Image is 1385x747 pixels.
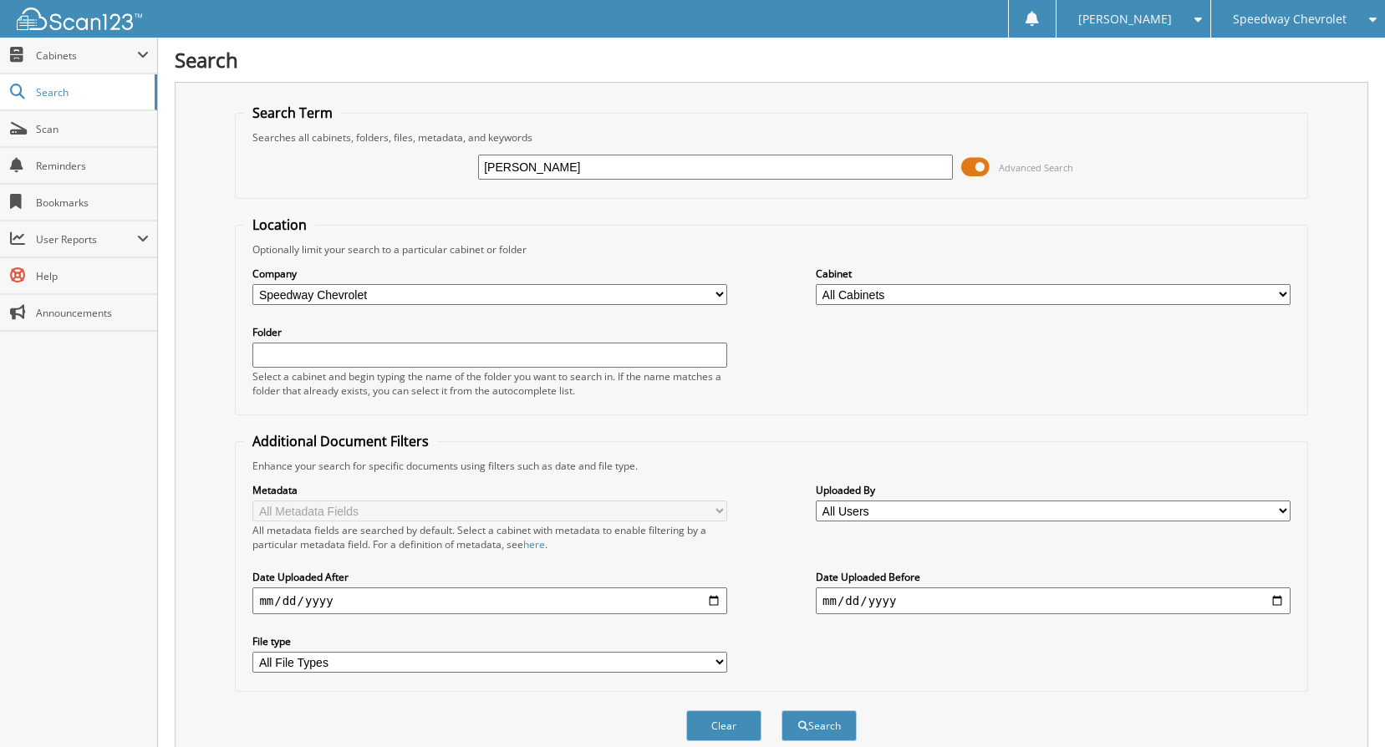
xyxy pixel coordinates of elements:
label: Company [252,267,727,281]
legend: Search Term [244,104,341,122]
span: Announcements [36,306,149,320]
span: Bookmarks [36,196,149,210]
span: [PERSON_NAME] [1078,14,1172,24]
span: Cabinets [36,48,137,63]
label: Folder [252,325,727,339]
span: Reminders [36,159,149,173]
label: Date Uploaded Before [816,570,1291,584]
label: File type [252,634,727,648]
label: Cabinet [816,267,1291,281]
input: end [816,587,1291,614]
label: Metadata [252,483,727,497]
a: here [523,537,545,551]
div: Searches all cabinets, folders, files, metadata, and keywords [244,130,1298,145]
span: User Reports [36,232,137,246]
h1: Search [175,46,1368,74]
span: Help [36,269,149,283]
button: Search [782,710,857,741]
iframe: Chat Widget [1301,667,1385,747]
button: Clear [686,710,761,741]
span: Search [36,85,146,99]
img: scan123-logo-white.svg [17,8,142,30]
span: Scan [36,122,149,136]
span: Speedway Chevrolet [1233,14,1347,24]
span: Advanced Search [999,161,1073,174]
input: start [252,587,727,614]
label: Uploaded By [816,483,1291,497]
div: Enhance your search for specific documents using filters such as date and file type. [244,459,1298,473]
div: All metadata fields are searched by default. Select a cabinet with metadata to enable filtering b... [252,523,727,551]
div: Optionally limit your search to a particular cabinet or folder [244,242,1298,257]
legend: Additional Document Filters [244,432,437,450]
div: Select a cabinet and begin typing the name of the folder you want to search in. If the name match... [252,369,727,398]
legend: Location [244,216,315,234]
label: Date Uploaded After [252,570,727,584]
